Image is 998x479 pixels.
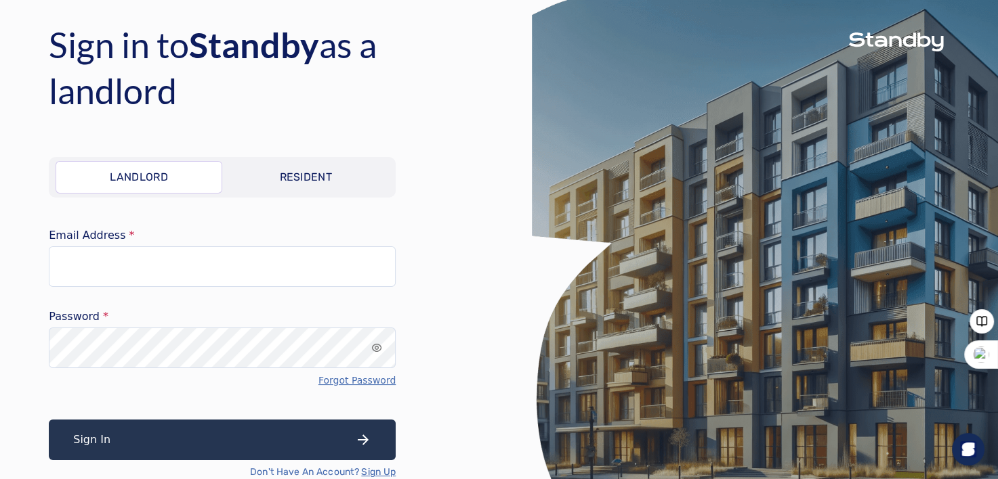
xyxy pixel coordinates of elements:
a: Resident [222,161,389,193]
div: input icon [371,342,382,353]
h4: Sign in to as a landlord [49,22,482,114]
button: Sign In [49,419,396,460]
a: Forgot Password [318,373,396,387]
span: Standby [189,24,319,66]
a: Landlord [56,161,222,193]
input: email [49,246,396,287]
p: Don't Have An Account? [250,465,396,479]
a: Sign Up [361,465,396,479]
input: password [49,327,396,368]
label: Password [49,311,396,322]
p: Landlord [110,169,168,185]
div: Open Intercom Messenger [952,433,984,465]
label: Email Address [49,230,396,241]
p: Resident [279,169,332,185]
